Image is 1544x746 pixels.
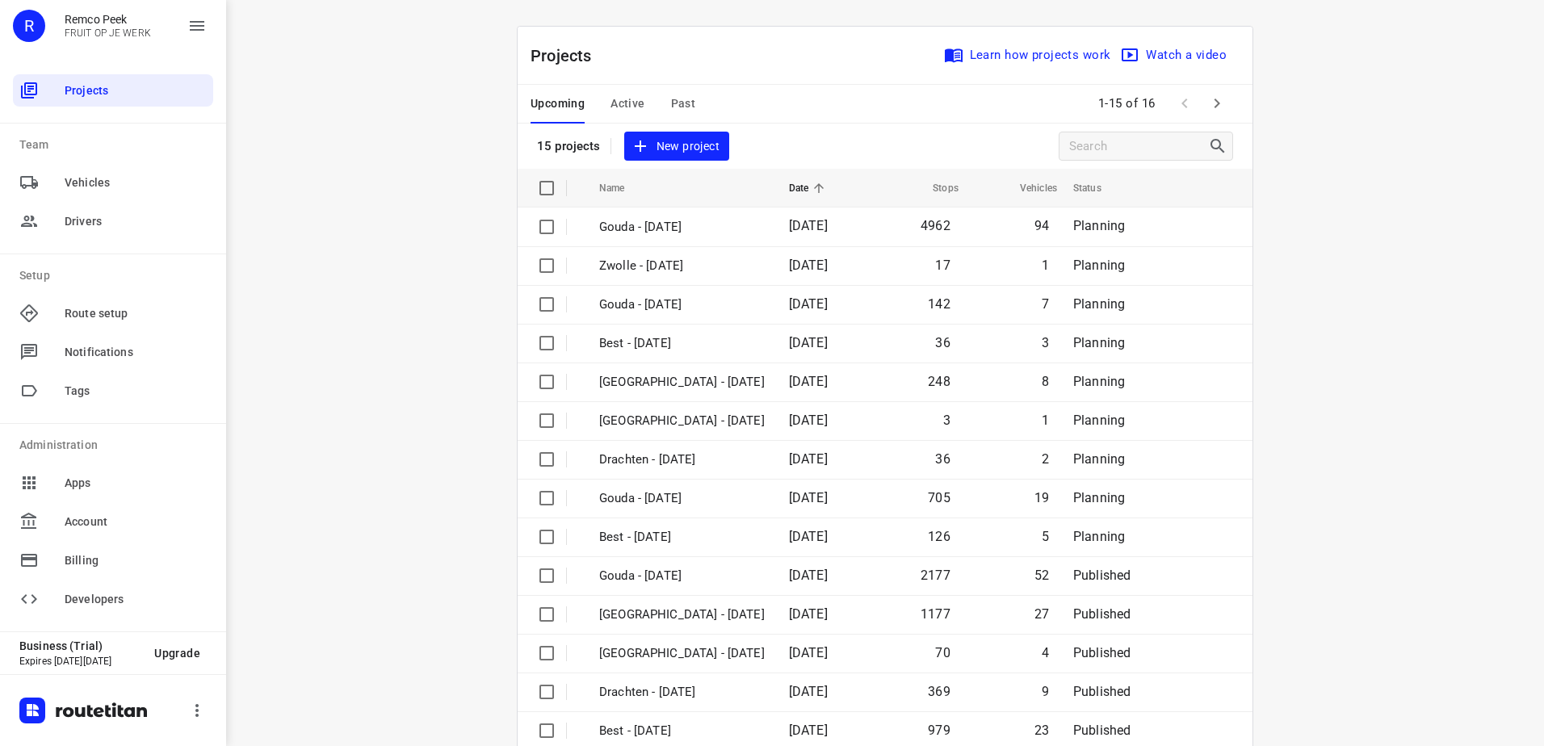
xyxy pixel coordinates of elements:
p: Gouda - Wednesday [599,567,765,585]
div: Developers [13,583,213,615]
span: [DATE] [789,606,828,622]
p: Zwolle - Wednesday [599,606,765,624]
span: [DATE] [789,374,828,389]
span: Developers [65,591,207,608]
span: [DATE] [789,645,828,660]
p: Antwerpen - Wednesday [599,644,765,663]
p: Gouda - Monday [599,218,765,237]
div: Vehicles [13,166,213,199]
span: [DATE] [789,335,828,350]
span: 1177 [921,606,950,622]
span: Planning [1073,218,1125,233]
span: Vehicles [65,174,207,191]
p: 15 projects [537,139,601,153]
span: 36 [935,451,950,467]
span: Published [1073,723,1131,738]
p: Drachten - Wednesday [599,683,765,702]
p: Zwolle - Friday [599,257,765,275]
span: 17 [935,258,950,273]
span: [DATE] [789,568,828,583]
span: Past [671,94,696,114]
span: Projects [65,82,207,99]
span: Upcoming [531,94,585,114]
p: Expires [DATE][DATE] [19,656,141,667]
div: Search [1208,136,1232,156]
div: Notifications [13,336,213,368]
p: Projects [531,44,605,68]
span: Published [1073,645,1131,660]
span: Vehicles [999,178,1057,198]
p: Gouda - Thursday [599,489,765,508]
span: Notifications [65,344,207,361]
span: 369 [928,684,950,699]
span: Published [1073,568,1131,583]
span: [DATE] [789,413,828,428]
p: Business (Trial) [19,639,141,652]
div: Account [13,505,213,538]
span: Billing [65,552,207,569]
p: FRUIT OP JE WERK [65,27,151,39]
span: Next Page [1201,87,1233,119]
span: Drivers [65,213,207,230]
div: Projects [13,74,213,107]
span: New project [634,136,720,157]
span: Published [1073,684,1131,699]
span: 4 [1042,645,1049,660]
div: Drivers [13,205,213,237]
span: 705 [928,490,950,505]
span: 142 [928,296,950,312]
span: 19 [1034,490,1049,505]
span: Route setup [65,305,207,322]
span: 36 [935,335,950,350]
span: Date [789,178,830,198]
span: 1 [1042,413,1049,428]
button: Upgrade [141,639,213,668]
span: 1 [1042,258,1049,273]
p: Drachten - Thursday [599,451,765,469]
div: Billing [13,544,213,576]
span: [DATE] [789,296,828,312]
span: 94 [1034,218,1049,233]
span: Planning [1073,258,1125,273]
span: Account [65,513,207,530]
p: Best - Thursday [599,528,765,547]
span: 979 [928,723,950,738]
span: Active [610,94,644,114]
p: Remco Peek [65,13,151,26]
span: Stops [912,178,959,198]
div: R [13,10,45,42]
span: [DATE] [789,684,828,699]
div: Route setup [13,297,213,329]
span: Planning [1073,529,1125,544]
span: 2177 [921,568,950,583]
p: Administration [19,437,213,454]
span: [DATE] [789,490,828,505]
span: Planning [1073,490,1125,505]
span: Planning [1073,374,1125,389]
p: Antwerpen - Thursday [599,412,765,430]
div: Apps [13,467,213,499]
span: 1-15 of 16 [1092,86,1162,121]
span: [DATE] [789,723,828,738]
span: 126 [928,529,950,544]
span: 3 [1042,335,1049,350]
span: 248 [928,374,950,389]
button: New project [624,132,729,161]
span: 23 [1034,723,1049,738]
span: Name [599,178,646,198]
span: 7 [1042,296,1049,312]
p: Team [19,136,213,153]
span: Previous Page [1168,87,1201,119]
span: 9 [1042,684,1049,699]
p: Setup [19,267,213,284]
p: Best - Wednesday [599,722,765,740]
span: Status [1073,178,1122,198]
input: Search projects [1069,134,1208,159]
span: Planning [1073,335,1125,350]
p: Zwolle - Thursday [599,373,765,392]
span: 5 [1042,529,1049,544]
span: 2 [1042,451,1049,467]
span: Planning [1073,296,1125,312]
span: [DATE] [789,258,828,273]
span: [DATE] [789,529,828,544]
